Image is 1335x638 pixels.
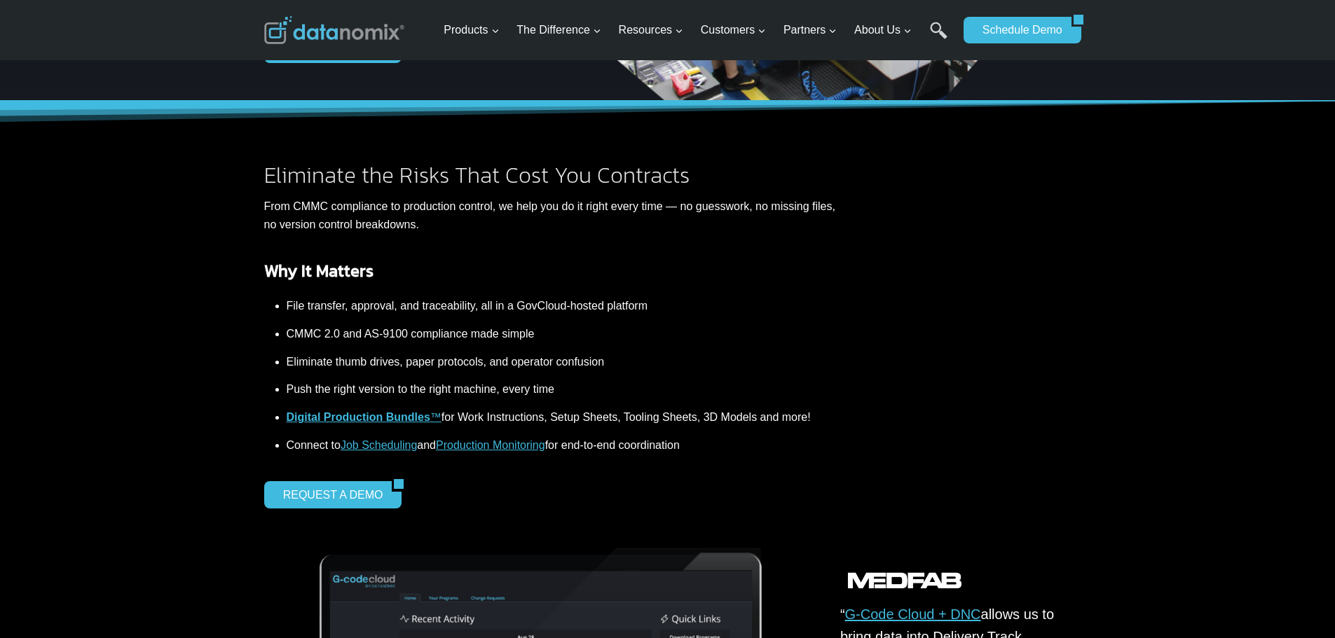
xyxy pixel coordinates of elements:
[264,197,836,233] p: From CMMC compliance to production control, we help you do it right every time — no guesswork, no...
[840,564,969,604] img: Datanomix Customer - Medfab
[287,375,836,403] li: Push the right version to the right machine, every time
[783,21,837,39] span: Partners
[516,21,601,39] span: The Difference
[264,16,404,44] img: Datanomix
[619,21,683,39] span: Resources
[701,21,766,39] span: Customers
[438,8,957,53] nav: Primary Navigation
[436,439,545,451] a: Production Monitoring
[930,22,947,53] a: Search
[444,21,499,39] span: Products
[964,17,1072,43] a: Schedule Demo
[845,606,981,622] a: G-Code Cloud + DNC
[264,481,392,508] a: REQUEST A DEMO
[287,320,836,348] li: CMMC 2.0 and AS-9100 compliance made simple
[287,292,836,320] li: File transfer, approval, and traceability, all in a GovCloud-hosted platform
[287,411,430,423] strong: Digital Production Bundles
[287,431,836,459] li: Connect to and for end-to-end coordination
[287,403,836,431] li: for Work Instructions, Setup Sheets, Tooling Sheets, 3D Models and more!
[854,21,912,39] span: About Us
[264,258,374,283] strong: Why It Matters
[341,439,417,451] a: Job Scheduling
[264,164,836,186] h2: Eliminate the Risks That Cost You Contracts
[287,411,441,423] a: Digital Production Bundles™
[287,348,836,376] li: Eliminate thumb drives, paper protocols, and operator confusion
